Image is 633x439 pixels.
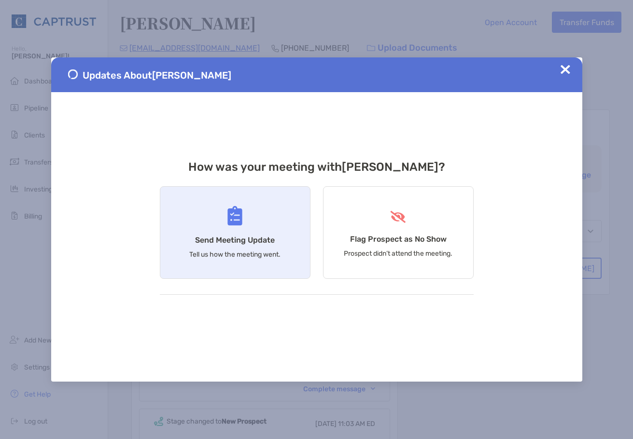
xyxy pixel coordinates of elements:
img: Send Meeting Update 1 [68,69,78,79]
img: Send Meeting Update [227,206,242,226]
h4: Send Meeting Update [195,235,275,245]
h4: Flag Prospect as No Show [350,234,447,244]
h3: How was your meeting with [PERSON_NAME] ? [160,160,474,174]
p: Prospect didn’t attend the meeting. [344,249,452,258]
p: Tell us how the meeting went. [189,250,281,259]
img: Close Updates Zoe [561,65,570,74]
span: Updates About [PERSON_NAME] [83,69,231,81]
img: Flag Prospect as No Show [389,211,407,223]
